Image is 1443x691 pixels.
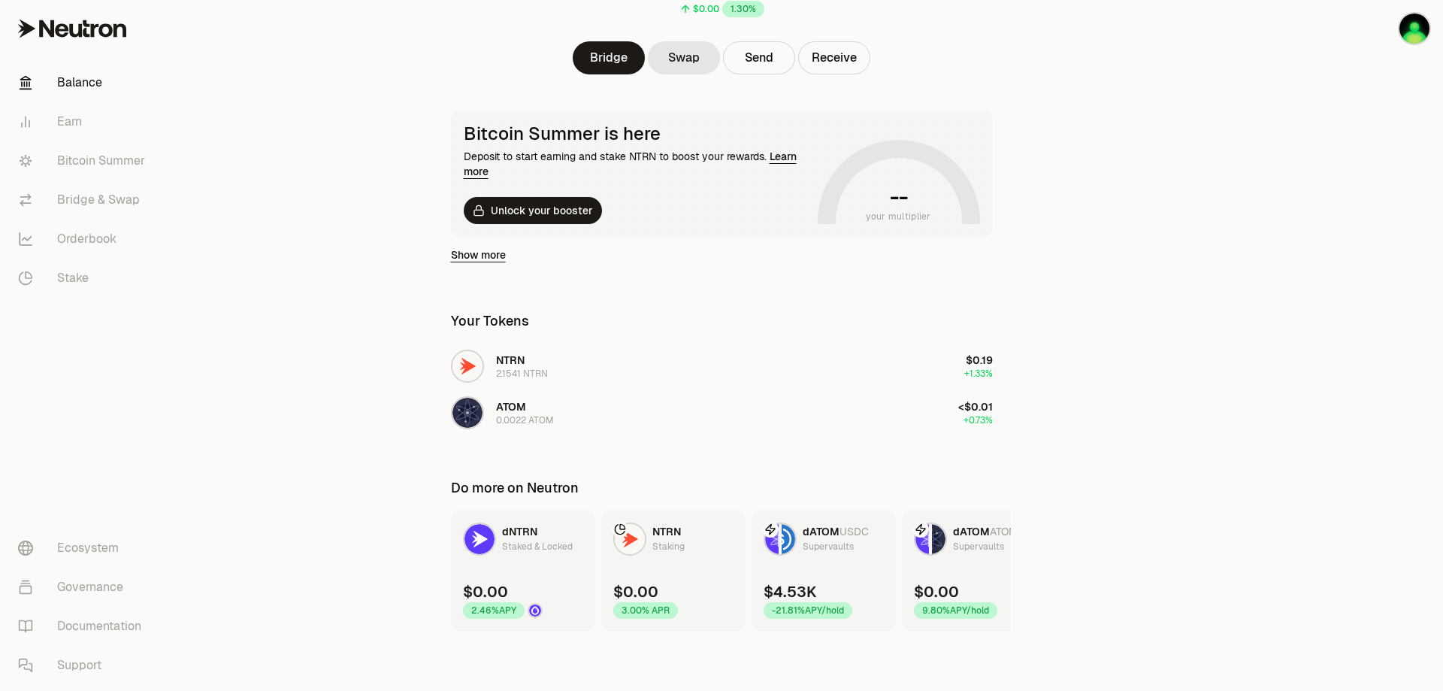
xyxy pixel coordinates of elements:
button: Send [723,41,795,74]
img: dATOM Logo [765,524,779,554]
span: +1.33% [964,368,993,380]
button: ATOM LogoATOM0.0022 ATOM<$0.01+0.73% [442,390,1002,435]
div: Deposit to start earning and stake NTRN to boost your rewards. [464,149,812,179]
a: dNTRN LogodNTRNStaked & Locked$0.002.46%APYDrop [451,511,595,631]
a: Bridge & Swap [6,180,162,220]
a: dATOM LogoUSDC LogodATOMUSDCSupervaults$4.53K-21.81%APY/hold [752,511,896,631]
span: dATOM [953,525,990,538]
span: +0.73% [964,414,993,426]
div: 2.46% APY [463,602,525,619]
a: dATOM LogoATOM LogodATOMATOMSupervaults$0.009.80%APY/hold [902,511,1046,631]
div: $0.00 [613,581,658,602]
div: Supervaults [953,539,1004,554]
div: -21.81% APY/hold [764,602,852,619]
span: NTRN [496,353,525,367]
div: Do more on Neutron [451,477,579,499]
span: dNTRN [502,525,537,538]
span: your multiplier [866,209,931,224]
span: USDC [839,525,869,538]
div: $0.00 [693,3,719,15]
div: Staking [652,539,685,554]
img: dNTRN Logo [464,524,495,554]
img: NTRN Logo [615,524,645,554]
img: Cosmos Fund [1399,14,1429,44]
img: NTRN Logo [452,351,483,381]
span: <$0.01 [958,400,993,414]
img: USDC Logo [782,524,795,554]
div: Your Tokens [451,311,529,332]
button: Receive [798,41,870,74]
span: NTRN [652,525,681,538]
span: $0.19 [966,353,993,367]
div: $0.00 [914,581,959,602]
div: Staked & Locked [502,539,573,554]
a: Support [6,646,162,685]
div: 2.1541 NTRN [496,368,548,380]
h1: -- [890,185,907,209]
div: 1.30% [722,1,764,17]
a: Ecosystem [6,529,162,568]
img: ATOM Logo [932,524,945,554]
div: $0.00 [463,581,508,602]
img: Drop [529,605,541,617]
a: Show more [451,247,506,262]
a: Swap [648,41,720,74]
span: ATOM [496,400,526,414]
button: Unlock your booster [464,197,602,224]
span: ATOM [990,525,1018,538]
div: Bitcoin Summer is here [464,123,812,144]
div: 0.0022 ATOM [496,414,554,426]
a: NTRN LogoNTRNStaking$0.003.00% APR [601,511,746,631]
a: Bridge [573,41,645,74]
a: Earn [6,102,162,141]
div: 9.80% APY/hold [914,602,997,619]
div: $4.53K [764,581,816,602]
a: Documentation [6,607,162,646]
a: Governance [6,568,162,607]
a: Balance [6,63,162,102]
a: Stake [6,259,162,298]
a: Bitcoin Summer [6,141,162,180]
button: NTRN LogoNTRN2.1541 NTRN$0.19+1.33% [442,344,1002,389]
span: dATOM [803,525,839,538]
img: ATOM Logo [452,398,483,428]
div: Supervaults [803,539,854,554]
a: Orderbook [6,220,162,259]
div: 3.00% APR [613,602,678,619]
img: dATOM Logo [915,524,929,554]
